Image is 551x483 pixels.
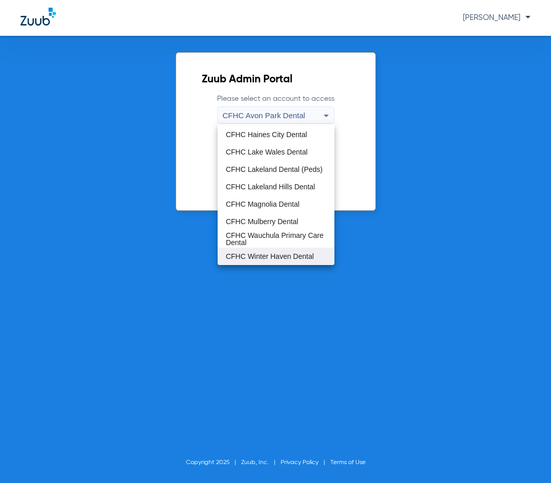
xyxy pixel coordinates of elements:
span: CFHC Mulberry Dental [226,218,299,225]
span: CFHC Wauchula Primary Care Dental [226,232,326,246]
span: CFHC Haines City Dental [226,131,307,138]
span: CFHC Winter Haven Dental [226,253,314,260]
span: CFHC Lakeland Hills Dental [226,183,315,190]
span: CFHC Lakeland Dental (Peds) [226,166,323,173]
span: CFHC Magnolia Dental [226,201,300,208]
span: CFHC Lake Wales Dental [226,148,308,156]
iframe: Chat Widget [500,434,551,483]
